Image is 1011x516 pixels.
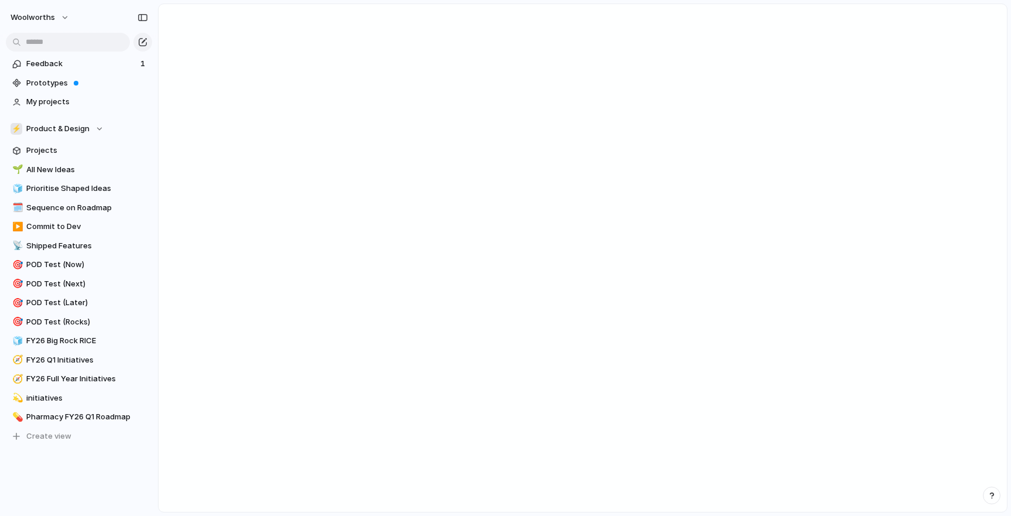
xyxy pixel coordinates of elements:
[11,354,22,366] button: 🧭
[26,335,148,347] span: FY26 Big Rock RICE
[11,392,22,404] button: 💫
[11,202,22,214] button: 🗓️
[11,12,55,23] span: woolworths
[26,392,148,404] span: initiatives
[26,411,148,423] span: Pharmacy FY26 Q1 Roadmap
[26,297,148,309] span: POD Test (Later)
[12,315,20,329] div: 🎯
[26,145,148,156] span: Projects
[6,351,152,369] a: 🧭FY26 Q1 Initiatives
[6,120,152,138] button: ⚡Product & Design
[11,278,22,290] button: 🎯
[12,182,20,196] div: 🧊
[12,258,20,272] div: 🎯
[6,370,152,388] a: 🧭FY26 Full Year Initiatives
[12,373,20,386] div: 🧭
[11,259,22,271] button: 🎯
[26,164,148,176] span: All New Ideas
[11,164,22,176] button: 🌱
[26,240,148,252] span: Shipped Features
[6,256,152,274] a: 🎯POD Test (Now)
[6,199,152,217] a: 🗓️Sequence on Roadmap
[12,163,20,176] div: 🌱
[26,316,148,328] span: POD Test (Rocks)
[6,74,152,92] a: Prototypes
[12,201,20,214] div: 🗓️
[6,389,152,407] a: 💫initiatives
[26,96,148,108] span: My projects
[11,123,22,135] div: ⚡
[6,275,152,293] a: 🎯POD Test (Next)
[11,316,22,328] button: 🎯
[6,313,152,331] a: 🎯POD Test (Rocks)
[26,77,148,89] span: Prototypes
[6,237,152,255] a: 📡Shipped Features
[6,332,152,350] a: 🧊FY26 Big Rock RICE
[26,58,137,70] span: Feedback
[6,294,152,312] a: 🎯POD Test (Later)
[26,183,148,194] span: Prioritise Shaped Ideas
[6,408,152,426] a: 💊Pharmacy FY26 Q1 Roadmap
[12,239,20,252] div: 📡
[26,354,148,366] span: FY26 Q1 Initiatives
[6,180,152,197] a: 🧊Prioritise Shaped Ideas
[12,391,20,405] div: 💫
[6,161,152,179] a: 🌱All New Ideas
[11,240,22,252] button: 📡
[6,428,152,445] button: Create view
[12,334,20,348] div: 🧊
[26,221,148,233] span: Commit to Dev
[6,142,152,159] a: Projects
[11,221,22,233] button: ▶️
[12,296,20,310] div: 🎯
[6,218,152,235] a: ▶️Commit to Dev
[11,297,22,309] button: 🎯
[12,353,20,367] div: 🧭
[26,202,148,214] span: Sequence on Roadmap
[12,220,20,234] div: ▶️
[11,183,22,194] button: 🧊
[6,93,152,111] a: My projects
[11,411,22,423] button: 💊
[11,373,22,385] button: 🧭
[11,335,22,347] button: 🧊
[26,373,148,385] span: FY26 Full Year Initiatives
[26,278,148,290] span: POD Test (Next)
[12,411,20,424] div: 💊
[12,277,20,291] div: 🎯
[26,123,90,135] span: Product & Design
[6,55,152,73] a: Feedback1
[26,259,148,271] span: POD Test (Now)
[140,58,147,70] span: 1
[5,8,75,27] button: woolworths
